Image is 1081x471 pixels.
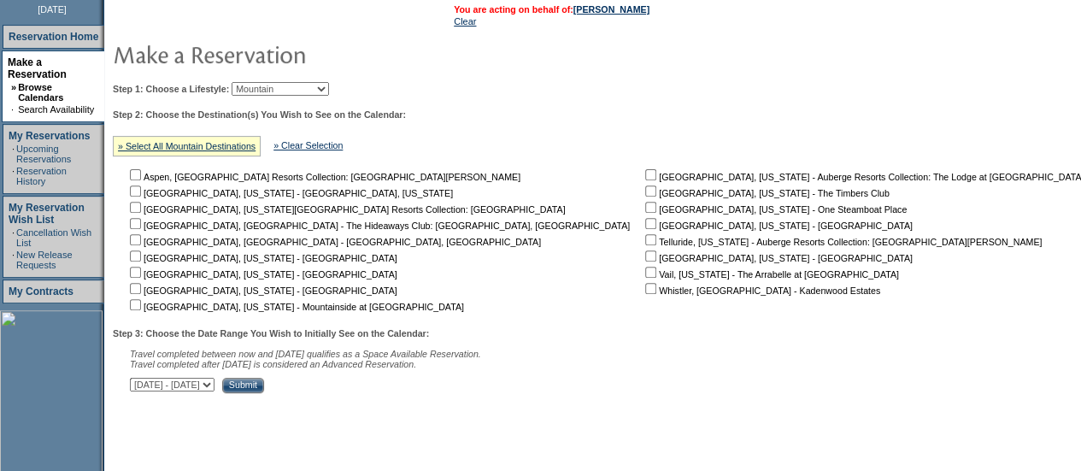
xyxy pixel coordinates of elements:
[642,204,907,215] nobr: [GEOGRAPHIC_DATA], [US_STATE] - One Steamboat Place
[222,378,264,393] input: Submit
[642,269,899,280] nobr: Vail, [US_STATE] - The Arrabelle at [GEOGRAPHIC_DATA]
[126,221,630,231] nobr: [GEOGRAPHIC_DATA], [GEOGRAPHIC_DATA] - The Hideaways Club: [GEOGRAPHIC_DATA], [GEOGRAPHIC_DATA]
[642,188,890,198] nobr: [GEOGRAPHIC_DATA], [US_STATE] - The Timbers Club
[113,328,429,339] b: Step 3: Choose the Date Range You Wish to Initially See on the Calendar:
[16,144,71,164] a: Upcoming Reservations
[454,16,476,26] a: Clear
[18,82,63,103] a: Browse Calendars
[642,237,1042,247] nobr: Telluride, [US_STATE] - Auberge Resorts Collection: [GEOGRAPHIC_DATA][PERSON_NAME]
[9,130,90,142] a: My Reservations
[16,166,67,186] a: Reservation History
[642,221,913,231] nobr: [GEOGRAPHIC_DATA], [US_STATE] - [GEOGRAPHIC_DATA]
[113,84,229,94] b: Step 1: Choose a Lifestyle:
[11,104,16,115] td: ·
[9,202,85,226] a: My Reservation Wish List
[126,172,520,182] nobr: Aspen, [GEOGRAPHIC_DATA] Resorts Collection: [GEOGRAPHIC_DATA][PERSON_NAME]
[126,188,453,198] nobr: [GEOGRAPHIC_DATA], [US_STATE] - [GEOGRAPHIC_DATA], [US_STATE]
[9,31,98,43] a: Reservation Home
[8,56,67,80] a: Make a Reservation
[642,286,880,296] nobr: Whistler, [GEOGRAPHIC_DATA] - Kadenwood Estates
[12,250,15,270] td: ·
[11,82,16,92] b: »
[273,140,343,150] a: » Clear Selection
[113,109,406,120] b: Step 2: Choose the Destination(s) You Wish to See on the Calendar:
[126,237,541,247] nobr: [GEOGRAPHIC_DATA], [GEOGRAPHIC_DATA] - [GEOGRAPHIC_DATA], [GEOGRAPHIC_DATA]
[113,37,455,71] img: pgTtlMakeReservation.gif
[126,302,464,312] nobr: [GEOGRAPHIC_DATA], [US_STATE] - Mountainside at [GEOGRAPHIC_DATA]
[12,227,15,248] td: ·
[38,4,67,15] span: [DATE]
[118,141,256,151] a: » Select All Mountain Destinations
[126,269,397,280] nobr: [GEOGRAPHIC_DATA], [US_STATE] - [GEOGRAPHIC_DATA]
[642,253,913,263] nobr: [GEOGRAPHIC_DATA], [US_STATE] - [GEOGRAPHIC_DATA]
[18,104,94,115] a: Search Availability
[126,286,397,296] nobr: [GEOGRAPHIC_DATA], [US_STATE] - [GEOGRAPHIC_DATA]
[12,166,15,186] td: ·
[130,349,481,359] span: Travel completed between now and [DATE] qualifies as a Space Available Reservation.
[454,4,649,15] span: You are acting on behalf of:
[130,359,416,369] nobr: Travel completed after [DATE] is considered an Advanced Reservation.
[126,253,397,263] nobr: [GEOGRAPHIC_DATA], [US_STATE] - [GEOGRAPHIC_DATA]
[126,204,565,215] nobr: [GEOGRAPHIC_DATA], [US_STATE][GEOGRAPHIC_DATA] Resorts Collection: [GEOGRAPHIC_DATA]
[12,144,15,164] td: ·
[573,4,649,15] a: [PERSON_NAME]
[16,250,72,270] a: New Release Requests
[16,227,91,248] a: Cancellation Wish List
[9,286,73,297] a: My Contracts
